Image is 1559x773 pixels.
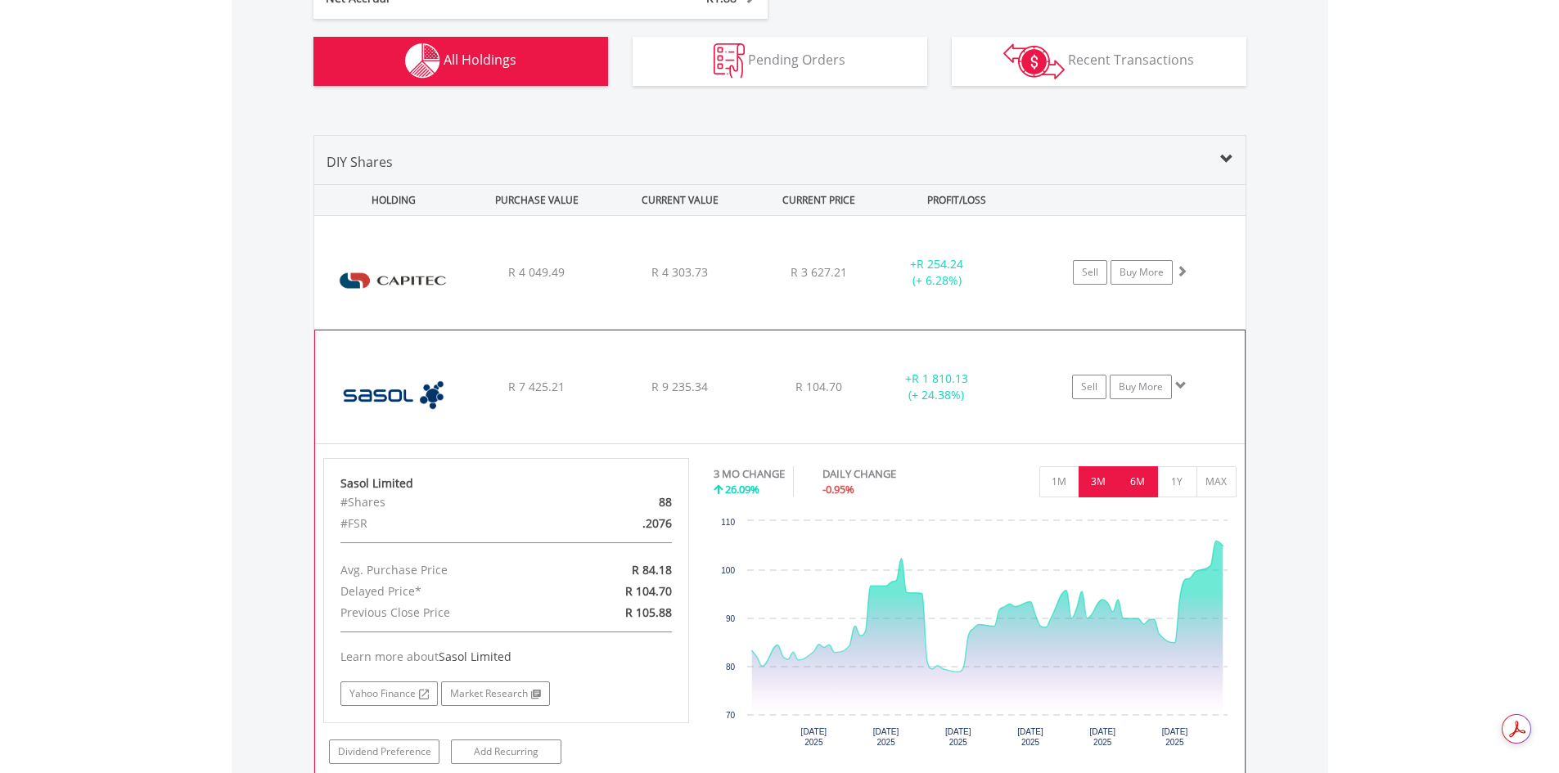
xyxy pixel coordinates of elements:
[328,513,565,534] div: #FSR
[651,379,708,394] span: R 9 235.34
[714,513,1236,758] svg: Interactive chart
[1089,727,1115,747] text: [DATE] 2025
[875,371,998,403] div: + (+ 24.38%)
[323,351,464,439] img: EQU.ZA.SOL.png
[451,739,561,764] a: Add Recurring
[822,482,854,497] span: -0.95%
[1017,727,1043,747] text: [DATE] 2025
[876,256,999,289] div: + (+ 6.28%)
[822,466,953,482] div: DAILY CHANGE
[651,264,708,280] span: R 4 303.73
[467,185,607,215] div: PURCHASE VALUE
[952,37,1246,86] button: Recent Transactions
[328,581,565,602] div: Delayed Price*
[873,727,899,747] text: [DATE] 2025
[1039,466,1079,497] button: 1M
[508,264,565,280] span: R 4 049.49
[1003,43,1065,79] img: transactions-zar-wht.png
[329,739,439,764] a: Dividend Preference
[726,614,736,623] text: 90
[340,681,438,706] a: Yahoo Finance
[753,185,883,215] div: CURRENT PRICE
[887,185,1027,215] div: PROFIT/LOSS
[726,711,736,720] text: 70
[721,518,735,527] text: 110
[714,43,745,79] img: pending_instructions-wht.png
[725,482,759,497] span: 26.09%
[439,649,511,664] span: Sasol Limited
[327,153,393,171] span: DIY Shares
[791,264,847,280] span: R 3 627.21
[1111,260,1173,285] a: Buy More
[801,727,827,747] text: [DATE] 2025
[313,37,608,86] button: All Holdings
[565,492,684,513] div: 88
[441,681,550,706] a: Market Research
[721,566,735,575] text: 100
[1110,375,1172,399] a: Buy More
[611,185,750,215] div: CURRENT VALUE
[625,583,672,599] span: R 104.70
[726,663,736,672] text: 80
[748,51,845,69] span: Pending Orders
[1079,466,1119,497] button: 3M
[633,37,927,86] button: Pending Orders
[917,256,963,272] span: R 254.24
[328,560,565,581] div: Avg. Purchase Price
[328,602,565,623] div: Previous Close Price
[405,43,440,79] img: holdings-wht.png
[508,379,565,394] span: R 7 425.21
[714,513,1237,758] div: Chart. Highcharts interactive chart.
[625,604,672,620] span: R 105.88
[340,649,673,665] div: Learn more about
[912,371,968,386] span: R 1 810.13
[1072,375,1106,399] a: Sell
[315,185,464,215] div: HOLDING
[795,379,842,394] span: R 104.70
[1157,466,1197,497] button: 1Y
[565,513,684,534] div: .2076
[340,475,673,492] div: Sasol Limited
[322,236,463,325] img: EQU.ZA.CPI.png
[328,492,565,513] div: #Shares
[632,562,672,578] span: R 84.18
[945,727,971,747] text: [DATE] 2025
[1162,727,1188,747] text: [DATE] 2025
[1196,466,1237,497] button: MAX
[714,466,785,482] div: 3 MO CHANGE
[444,51,516,69] span: All Holdings
[1118,466,1158,497] button: 6M
[1073,260,1107,285] a: Sell
[1068,51,1194,69] span: Recent Transactions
